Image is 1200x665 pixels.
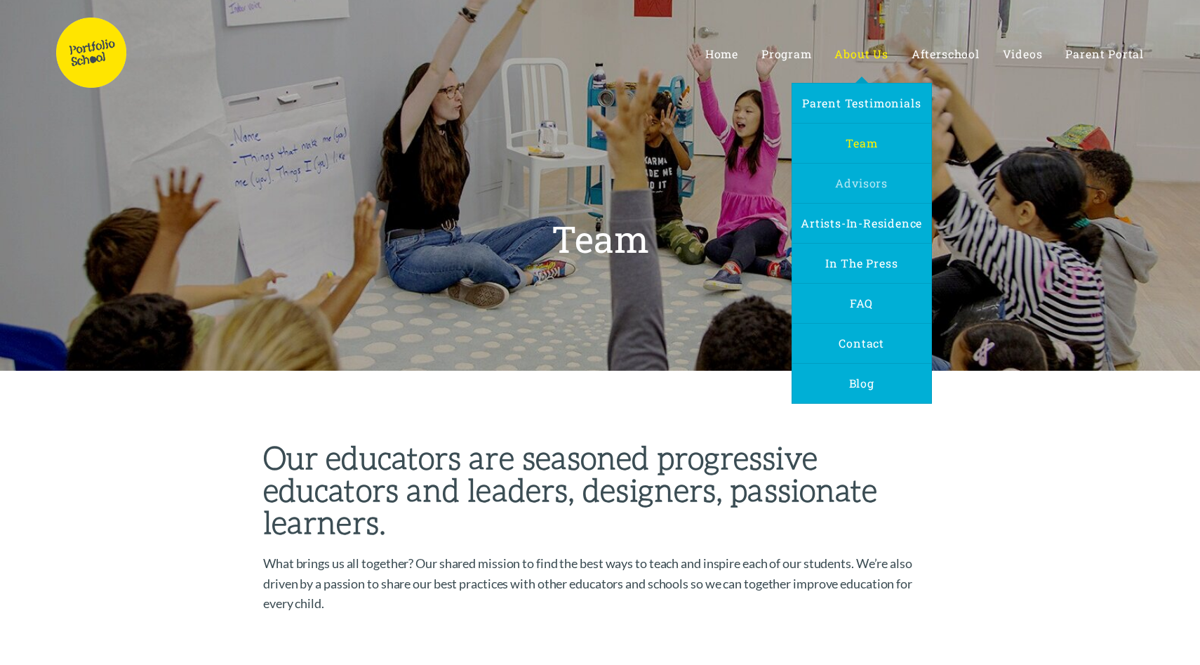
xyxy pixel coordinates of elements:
[850,296,872,310] span: FAQ
[835,176,887,190] span: Advisors
[1003,47,1043,60] a: Videos
[1003,46,1043,61] span: Videos
[802,96,921,110] span: Parent Testimonials
[841,284,881,323] a: FAQ
[830,324,893,363] a: Contact
[839,336,884,350] span: Contact
[825,256,898,270] span: In the Press
[552,220,649,257] h1: Team
[837,124,886,163] a: Team
[1065,46,1144,61] span: Parent Portal
[761,46,812,61] span: Program
[1065,47,1144,60] a: Parent Portal
[912,47,980,60] a: Afterschool
[846,136,877,150] span: Team
[834,46,888,61] span: About Us
[801,216,922,230] span: Artists-In-Residence
[263,439,886,540] strong: Our educators are seasoned progressive educators and leaders, designers, passionate learners.
[817,244,907,283] a: In the Press
[263,553,937,614] p: What brings us all together? Our shared mission to find the best ways to teach and inspire each o...
[841,364,883,403] a: Blog
[792,204,931,243] a: Artists-In-Residence
[827,164,895,203] a: Advisors
[56,18,126,88] img: Portfolio School
[849,376,874,390] span: Blog
[705,47,738,60] a: Home
[794,84,929,123] a: Parent Testimonials
[705,46,738,61] span: Home
[912,46,980,61] span: Afterschool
